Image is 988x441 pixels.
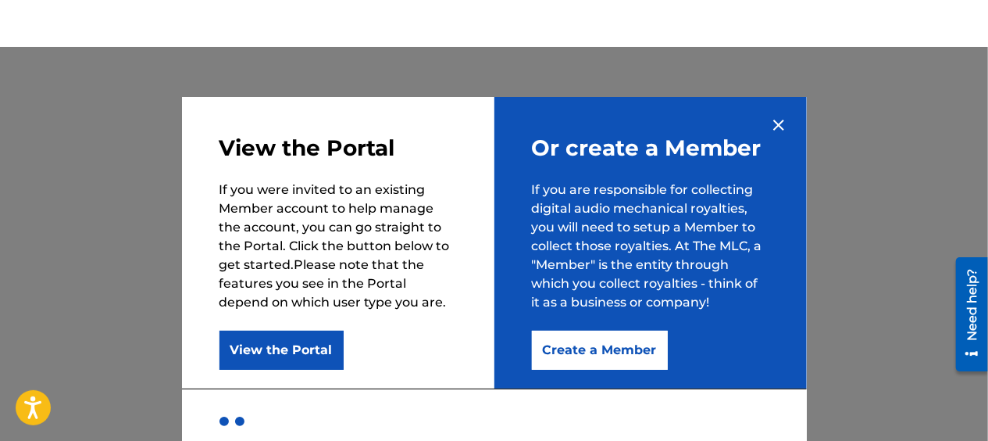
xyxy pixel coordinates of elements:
iframe: Resource Center [944,252,988,378]
h3: View the Portal [219,134,457,162]
button: Create a Member [532,331,668,370]
img: close [769,116,788,134]
p: If you are responsible for collecting digital audio mechanical royalties, you will need to setup ... [532,181,769,312]
h3: Or create a Member [532,134,769,162]
button: View the Portal [219,331,344,370]
p: If you were invited to an existing Member account to help manage the account, you can go straight... [219,181,457,312]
